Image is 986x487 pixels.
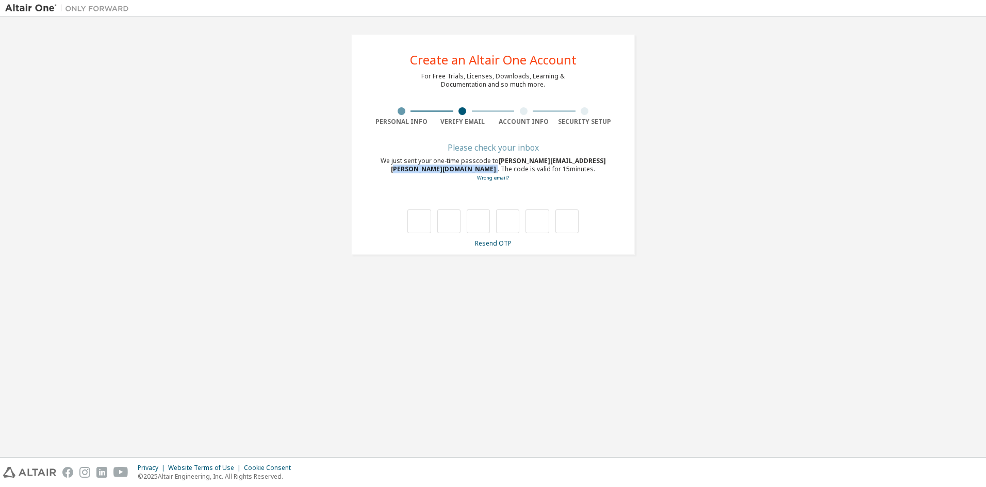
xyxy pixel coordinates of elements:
[138,472,297,481] p: © 2025 Altair Engineering, Inc. All Rights Reserved.
[421,72,565,89] div: For Free Trials, Licenses, Downloads, Learning & Documentation and so much more.
[477,174,509,181] a: Go back to the registration form
[391,156,606,173] span: [PERSON_NAME][EMAIL_ADDRESS][PERSON_NAME][DOMAIN_NAME]
[3,467,56,478] img: altair_logo.svg
[168,464,244,472] div: Website Terms of Use
[79,467,90,478] img: instagram.svg
[371,144,615,151] div: Please check your inbox
[96,467,107,478] img: linkedin.svg
[432,118,494,126] div: Verify Email
[244,464,297,472] div: Cookie Consent
[371,118,432,126] div: Personal Info
[62,467,73,478] img: facebook.svg
[138,464,168,472] div: Privacy
[5,3,134,13] img: Altair One
[554,118,616,126] div: Security Setup
[371,157,615,182] div: We just sent your one-time passcode to . The code is valid for 15 minutes.
[493,118,554,126] div: Account Info
[475,239,512,248] a: Resend OTP
[410,54,577,66] div: Create an Altair One Account
[113,467,128,478] img: youtube.svg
